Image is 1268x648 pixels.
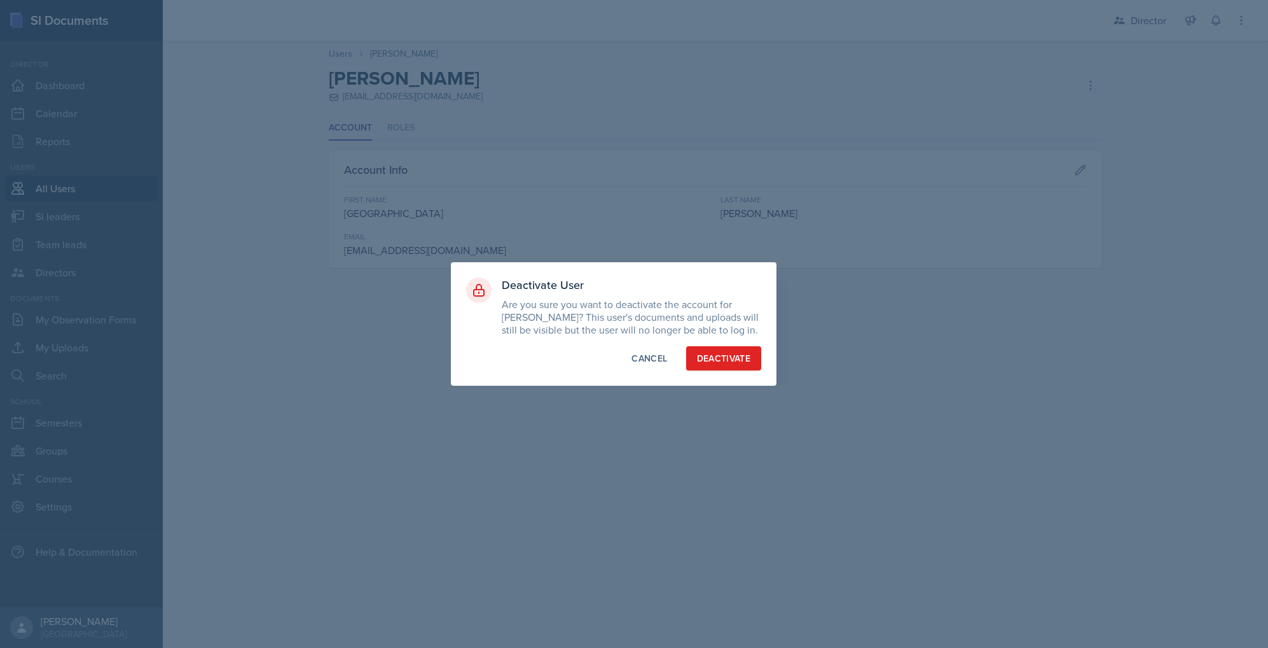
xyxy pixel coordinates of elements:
[502,298,761,336] p: Are you sure you want to deactivate the account for [PERSON_NAME]? This user's documents and uplo...
[502,278,761,293] h3: Deactivate User
[686,346,762,370] button: Deactivate
[621,346,678,370] button: Cancel
[697,352,751,365] div: Deactivate
[631,352,667,365] div: Cancel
